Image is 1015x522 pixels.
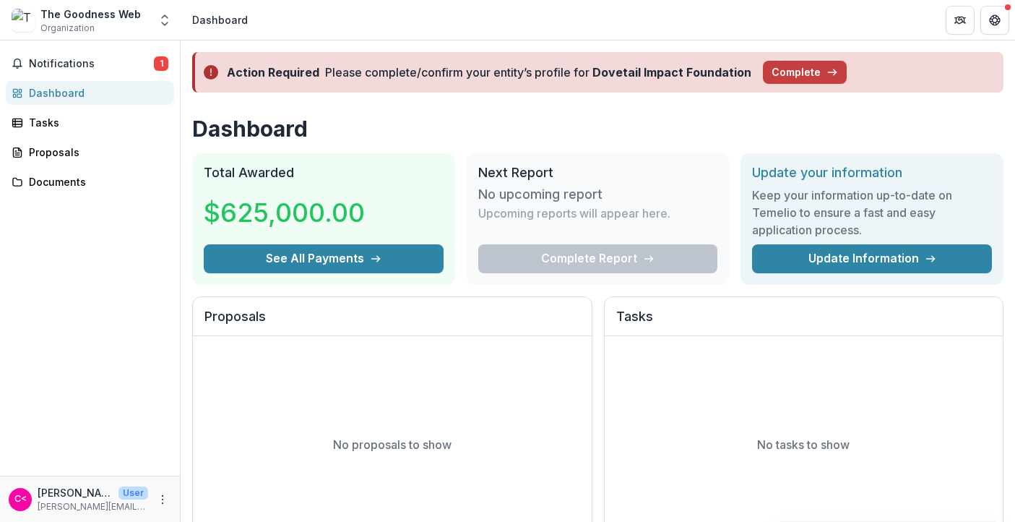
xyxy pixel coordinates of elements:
[204,165,444,181] h2: Total Awarded
[29,145,163,160] div: Proposals
[227,64,319,81] div: Action Required
[478,165,718,181] h2: Next Report
[204,244,444,273] button: See All Payments
[38,500,148,513] p: [PERSON_NAME][EMAIL_ADDRESS][DOMAIN_NAME]
[192,116,1003,142] h1: Dashboard
[29,115,163,130] div: Tasks
[592,65,751,80] strong: Dovetail Impact Foundation
[12,9,35,32] img: The Goodness Web
[763,61,847,84] button: Complete
[478,187,602,202] h3: No upcoming report
[980,6,1009,35] button: Get Help
[118,487,148,500] p: User
[6,111,174,134] a: Tasks
[6,52,174,75] button: Notifications1
[14,495,27,504] div: Celine Coggins <celine.coggins@thegoodnessweb.org>
[40,22,95,35] span: Organization
[757,436,850,453] p: No tasks to show
[29,174,163,189] div: Documents
[154,56,168,71] span: 1
[204,193,365,232] h3: $625,000.00
[29,85,163,100] div: Dashboard
[616,309,992,336] h2: Tasks
[325,64,751,81] div: Please complete/confirm your entity’s profile for
[752,187,992,239] h3: Keep your information up-to-date on Temelio to ensure a fast and easy application process.
[946,6,975,35] button: Partners
[333,436,452,453] p: No proposals to show
[186,9,254,30] nav: breadcrumb
[752,165,992,181] h2: Update your information
[40,7,141,22] div: The Goodness Web
[478,205,670,222] p: Upcoming reports will appear here.
[192,12,248,27] div: Dashboard
[752,244,992,273] a: Update Information
[155,6,175,35] button: Open entity switcher
[6,140,174,164] a: Proposals
[29,58,154,70] span: Notifications
[154,491,171,508] button: More
[204,309,580,336] h2: Proposals
[6,170,174,194] a: Documents
[6,81,174,105] a: Dashboard
[38,485,113,500] p: [PERSON_NAME] <[PERSON_NAME][EMAIL_ADDRESS][DOMAIN_NAME]>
